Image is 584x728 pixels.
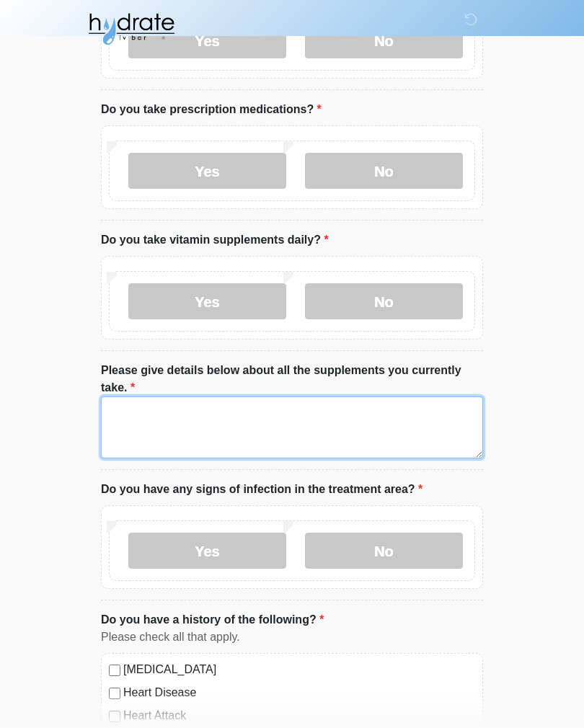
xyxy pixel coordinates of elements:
label: Yes [128,533,286,569]
label: Please give details below about all the supplements you currently take. [101,362,483,396]
label: [MEDICAL_DATA] [123,661,475,678]
label: Do you take prescription medications? [101,101,322,118]
input: Heart Disease [109,688,120,699]
label: Heart Disease [123,684,475,701]
label: Do you have any signs of infection in the treatment area? [101,481,422,498]
img: Hydrate IV Bar - Fort Collins Logo [87,11,176,47]
label: Yes [128,153,286,189]
label: No [305,283,463,319]
input: [MEDICAL_DATA] [109,665,120,676]
label: Heart Attack [123,707,475,724]
input: Heart Attack [109,711,120,722]
div: Please check all that apply. [101,629,483,646]
label: No [305,533,463,569]
label: No [305,153,463,189]
label: Yes [128,283,286,319]
label: Do you have a history of the following? [101,611,324,629]
label: Do you take vitamin supplements daily? [101,231,329,249]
